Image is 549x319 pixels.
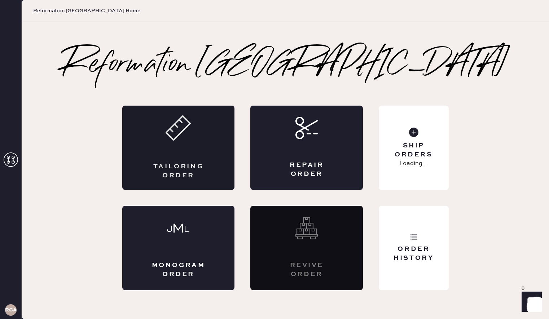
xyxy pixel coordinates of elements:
[62,51,509,80] h2: Reformation [GEOGRAPHIC_DATA]
[279,261,334,279] div: Revive order
[250,206,363,290] div: Interested? Contact us at care@hemster.co
[279,161,334,179] div: Repair Order
[399,159,428,168] p: Loading...
[385,245,443,263] div: Order History
[151,261,206,279] div: Monogram Order
[33,7,140,14] span: Reformation [GEOGRAPHIC_DATA] Home
[515,287,546,318] iframe: Front Chat
[151,162,206,180] div: Tailoring Order
[5,307,17,313] h3: RGA
[385,141,443,159] div: Ship Orders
